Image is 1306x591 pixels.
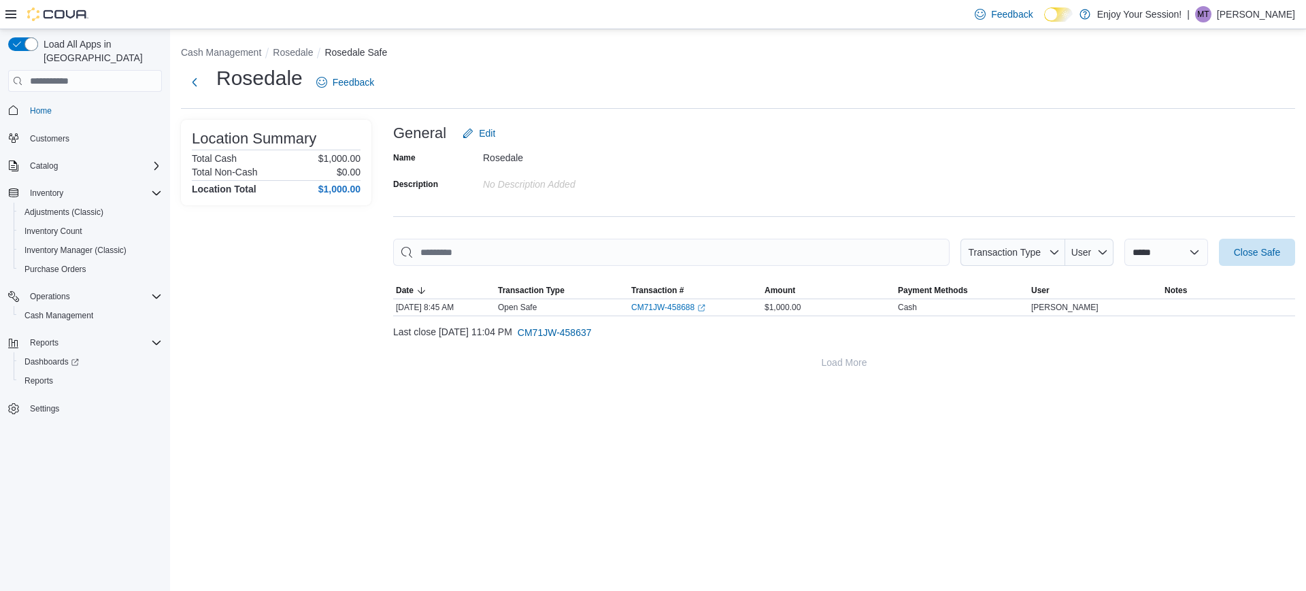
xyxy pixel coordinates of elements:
label: Description [393,179,438,190]
span: Notes [1165,285,1187,296]
button: Load More [393,349,1295,376]
button: Rosedale Safe [324,47,387,58]
h4: $1,000.00 [318,184,361,195]
div: Matthew Topic [1195,6,1211,22]
span: MT [1197,6,1209,22]
span: Reports [24,335,162,351]
button: Date [393,282,495,299]
span: Feedback [333,75,374,89]
span: Home [24,101,162,118]
a: Dashboards [19,354,84,370]
button: Amount [762,282,895,299]
button: Reports [14,371,167,390]
button: Cash Management [181,47,261,58]
button: Transaction # [629,282,762,299]
button: Inventory [3,184,167,203]
p: Open Safe [498,302,537,313]
span: Purchase Orders [19,261,162,277]
span: User [1031,285,1050,296]
input: Dark Mode [1044,7,1073,22]
span: Settings [24,400,162,417]
span: Dashboards [24,356,79,367]
span: Purchase Orders [24,264,86,275]
span: Catalog [24,158,162,174]
span: Catalog [30,161,58,171]
span: Reports [24,375,53,386]
button: Inventory [24,185,69,201]
span: Operations [30,291,70,302]
span: Edit [479,126,495,140]
span: Load All Apps in [GEOGRAPHIC_DATA] [38,37,162,65]
p: $0.00 [337,167,361,178]
p: Enjoy Your Session! [1097,6,1182,22]
span: Cash Management [19,307,162,324]
span: Close Safe [1234,246,1280,259]
button: User [1028,282,1162,299]
a: Inventory Manager (Classic) [19,242,132,258]
span: Transaction # [631,285,684,296]
span: Inventory Count [19,223,162,239]
a: Feedback [311,69,380,96]
span: $1,000.00 [765,302,801,313]
span: Payment Methods [898,285,968,296]
span: Date [396,285,414,296]
p: $1,000.00 [318,153,361,164]
img: Cova [27,7,88,21]
button: Reports [24,335,64,351]
a: CM71JW-458688External link [631,302,705,313]
button: Operations [3,287,167,306]
span: Customers [24,130,162,147]
h4: Location Total [192,184,256,195]
span: Amount [765,285,795,296]
button: Close Safe [1219,239,1295,266]
span: Feedback [991,7,1033,21]
span: Inventory [24,185,162,201]
button: User [1065,239,1114,266]
a: Adjustments (Classic) [19,204,109,220]
div: No Description added [483,173,665,190]
a: Inventory Count [19,223,88,239]
span: Operations [24,288,162,305]
button: Transaction Type [960,239,1065,266]
button: Payment Methods [895,282,1028,299]
input: This is a search bar. As you type, the results lower in the page will automatically filter. [393,239,950,266]
div: [DATE] 8:45 AM [393,299,495,316]
button: Cash Management [14,306,167,325]
button: Next [181,69,208,96]
div: Rosedale [483,147,665,163]
a: Feedback [969,1,1038,28]
span: Reports [19,373,162,389]
button: Purchase Orders [14,260,167,279]
span: Transaction Type [498,285,565,296]
span: Transaction Type [968,247,1041,258]
span: CM71JW-458637 [518,326,592,339]
a: Home [24,103,57,119]
p: [PERSON_NAME] [1217,6,1295,22]
span: Customers [30,133,69,144]
svg: External link [697,304,705,312]
button: Notes [1162,282,1295,299]
button: Rosedale [273,47,313,58]
a: Settings [24,401,65,417]
span: Settings [30,403,59,414]
button: Operations [24,288,76,305]
button: Inventory Count [14,222,167,241]
span: [PERSON_NAME] [1031,302,1099,313]
button: Inventory Manager (Classic) [14,241,167,260]
span: Reports [30,337,58,348]
span: Load More [822,356,867,369]
a: Cash Management [19,307,99,324]
button: Customers [3,129,167,148]
button: Home [3,100,167,120]
button: Reports [3,333,167,352]
a: Customers [24,131,75,147]
p: | [1187,6,1190,22]
h6: Total Cash [192,153,237,164]
h6: Total Non-Cash [192,167,258,178]
button: Settings [3,399,167,418]
span: Inventory [30,188,63,199]
button: Transaction Type [495,282,629,299]
button: CM71JW-458637 [512,319,597,346]
span: Inventory Count [24,226,82,237]
a: Dashboards [14,352,167,371]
